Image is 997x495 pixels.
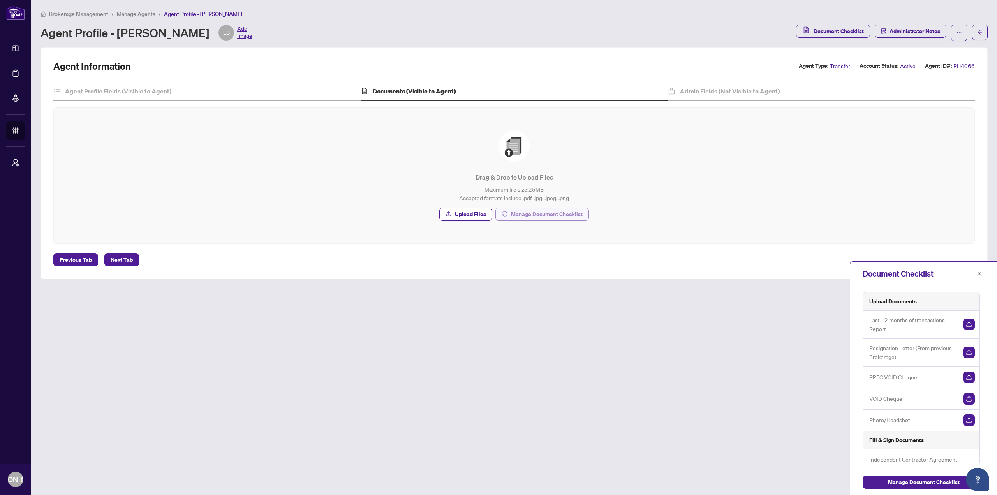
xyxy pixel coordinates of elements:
span: user-switch [12,159,19,167]
button: Document Checklist [796,25,870,38]
span: Manage Document Checklist [511,208,583,220]
span: Photo/Headshot [869,416,910,425]
h4: Agent Profile Fields (Visible to Agent) [65,86,171,96]
button: Manage Document Checklist [863,476,985,489]
span: ellipsis [956,30,962,35]
span: EB [223,28,230,37]
span: home [41,11,46,17]
img: Upload Document [963,319,975,330]
label: Agent ID#: [925,62,952,70]
h5: Fill & Sign Documents [869,436,924,444]
img: Upload Document [963,414,975,426]
span: Brokerage Management [49,11,108,18]
div: Agent Profile - [PERSON_NAME] [41,25,252,41]
span: Last 12 months of transactions Report [869,315,957,334]
span: Administrator Notes [890,25,940,37]
button: Previous Tab [53,253,98,266]
span: Manage Document Checklist [888,476,960,488]
button: Open asap [966,468,989,491]
li: / [159,9,161,18]
label: Account Status: [860,62,898,70]
span: Previous Tab [60,254,92,266]
img: Upload Document [963,393,975,405]
span: VOID Cheque [869,394,902,403]
span: Transfer [830,62,850,70]
span: PREC VOID Cheque [869,373,917,382]
span: Manage Agents [117,11,155,18]
div: Document Checklist [863,268,974,280]
img: File Upload [498,130,530,162]
span: Upload Files [455,208,486,220]
span: Active [900,62,916,70]
span: File UploadDrag & Drop to Upload FilesMaximum file size:25MBAccepted formats include .pdf, .jpg, ... [63,117,965,234]
span: Independent Contractor Agreement [869,455,957,464]
span: solution [881,28,886,34]
span: arrow-left [977,30,983,35]
span: close [977,271,982,277]
button: Administrator Notes [875,25,946,38]
img: Upload Document [963,372,975,383]
h2: Agent Information [53,60,131,72]
span: Document Checklist [814,25,864,37]
li: / [111,9,114,18]
button: Manage Document Checklist [495,208,589,221]
p: Maximum file size: 25 MB Accepted formats include .pdf, .jpg, .jpeg, .png [69,185,959,202]
img: Upload Document [963,347,975,358]
img: logo [6,6,25,20]
span: RH4066 [953,62,975,70]
h4: Documents (Visible to Agent) [373,86,456,96]
span: Next Tab [111,254,133,266]
span: Resignation Letter (From previous Brokerage) [869,344,957,362]
span: Add Image [237,25,252,41]
button: Upload Files [439,208,492,221]
h4: Admin Fields (Not Visible to Agent) [680,86,780,96]
p: Drag & Drop to Upload Files [69,173,959,182]
span: Agent Profile - [PERSON_NAME] [164,11,242,18]
button: Next Tab [104,253,139,266]
h5: Upload Documents [869,297,917,306]
label: Agent Type: [799,62,828,70]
